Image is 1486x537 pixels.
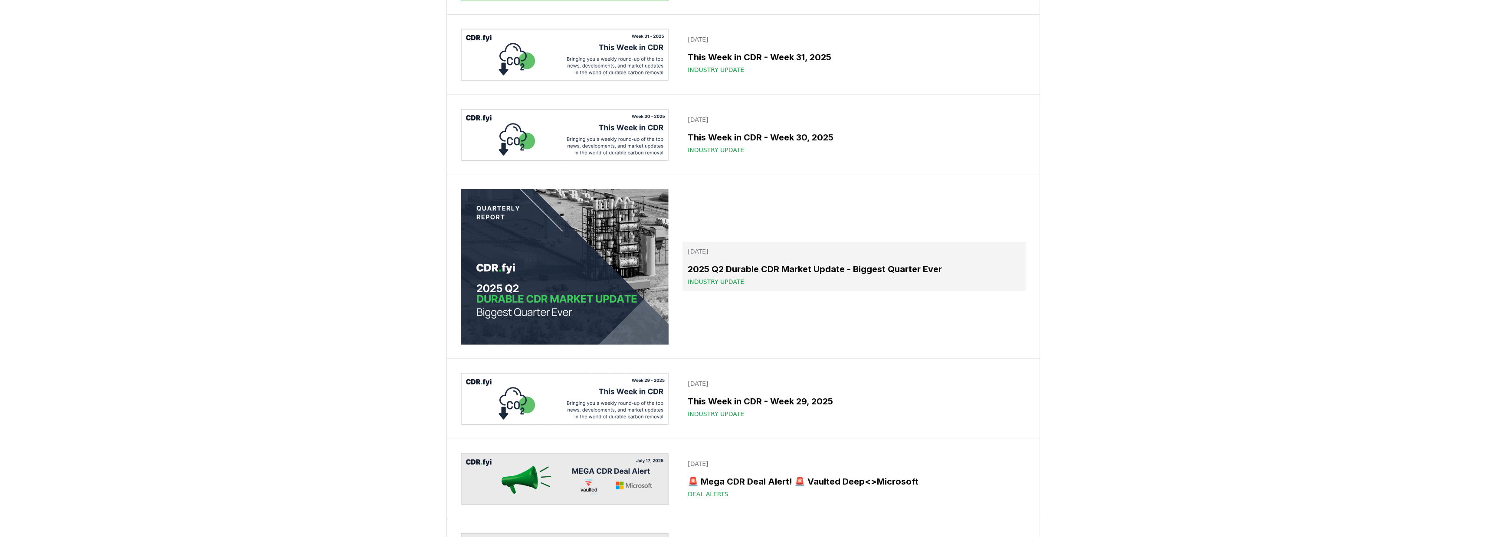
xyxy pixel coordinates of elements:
[688,490,728,498] span: Deal Alerts
[688,277,744,286] span: Industry Update
[682,30,1025,79] a: [DATE]This Week in CDR - Week 31, 2025Industry Update
[688,459,1020,468] p: [DATE]
[688,146,744,154] span: Industry Update
[688,247,1020,256] p: [DATE]
[688,410,744,418] span: Industry Update
[688,115,1020,124] p: [DATE]
[461,373,669,425] img: This Week in CDR - Week 29, 2025 blog post image
[461,189,669,345] img: 2025 Q2 Durable CDR Market Update - Biggest Quarter Ever blog post image
[682,110,1025,159] a: [DATE]This Week in CDR - Week 30, 2025Industry Update
[682,374,1025,423] a: [DATE]This Week in CDR - Week 29, 2025Industry Update
[688,379,1020,388] p: [DATE]
[688,65,744,74] span: Industry Update
[682,242,1025,291] a: [DATE]2025 Q2 Durable CDR Market Update - Biggest Quarter EverIndustry Update
[461,109,669,161] img: This Week in CDR - Week 30, 2025 blog post image
[688,263,1020,276] h3: 2025 Q2 Durable CDR Market Update - Biggest Quarter Ever
[688,395,1020,408] h3: This Week in CDR - Week 29, 2025
[688,475,1020,488] h3: 🚨 Mega CDR Deal Alert! 🚨 Vaulted Deep<>Microsoft
[688,51,1020,64] h3: This Week in CDR - Week 31, 2025
[688,131,1020,144] h3: This Week in CDR - Week 30, 2025
[461,453,669,505] img: 🚨 Mega CDR Deal Alert! 🚨 Vaulted Deep<>Microsoft blog post image
[688,35,1020,44] p: [DATE]
[461,29,669,81] img: This Week in CDR - Week 31, 2025 blog post image
[682,454,1025,504] a: [DATE]🚨 Mega CDR Deal Alert! 🚨 Vaulted Deep<>MicrosoftDeal Alerts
